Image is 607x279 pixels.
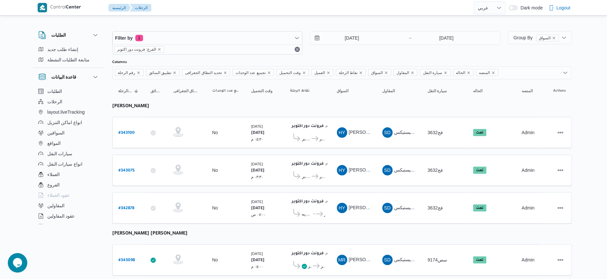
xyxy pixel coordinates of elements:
span: إنشاء طلب جديد [47,45,79,53]
span: السواق [371,69,383,76]
span: المنصه [479,69,490,76]
button: Actions [555,255,565,265]
button: Remove المنصه from selection in this group [491,71,495,75]
span: Filter by [115,34,133,42]
div: Hassan Yousf Husanein Salih [337,203,347,213]
span: SD [384,203,391,213]
button: انواع سيارات النقل [36,159,102,169]
span: المنصه [522,88,533,94]
button: Actions [555,127,565,138]
span: الرحلات [47,98,62,106]
h3: الطلبات [51,31,66,39]
span: MR [338,255,345,265]
span: Logout [556,4,570,12]
div: Muhammad Radha Munasoar Ibrahem [337,255,347,265]
a: #343075 [118,166,135,175]
b: # 343075 [118,169,135,173]
small: ١٠:٤٨ م [325,199,338,203]
input: Press the down key to open a popover containing a calendar. [310,32,384,44]
b: تمت [476,169,483,172]
b: فرونت دور اكتوبر [292,124,324,129]
span: SD [384,127,391,138]
small: [DATE] [251,251,263,256]
b: # 343098 [118,258,135,263]
span: شركة ديتاك لادارة المشروعات و الخدمات بى لوجيستيكس [394,167,503,172]
span: HY [339,165,345,175]
span: العميل [311,69,333,76]
span: الحاله [456,69,465,76]
div: قاعدة البيانات [33,86,104,227]
button: عقود العملاء [36,190,102,200]
button: العملاء [36,169,102,180]
button: Remove [293,45,301,53]
span: قج3632 [428,205,443,210]
span: سيارة النقل [423,69,442,76]
div: No [212,130,218,135]
b: تمت [476,206,483,210]
span: سص9174 [428,257,447,262]
small: ١٠:٤٨ م [325,123,338,128]
button: متابعة الطلبات النشطة [36,55,102,65]
div: No [212,167,218,173]
span: Admin [522,205,535,210]
span: المقاول [394,69,417,76]
b: فرونت دور اكتوبر [292,162,324,166]
span: [PERSON_NAME] [349,167,386,172]
div: Shrkah Ditak Ladarah Alamshuroaat W Alkhdmat Ba Lwjistiks [382,255,393,265]
span: سيارة النقل [428,88,447,94]
button: Actions [555,165,565,175]
small: [DATE] [251,124,263,128]
span: الفرع: فرونت دور اكتوبر [117,46,156,52]
span: تمت [473,256,486,263]
button: Actions [555,203,565,213]
button: الرحلات [130,4,152,12]
span: سوبيكو اكتوبر [302,172,311,180]
input: Press the down key to open a popover containing a calendar. [414,32,479,44]
span: السواق [337,88,348,94]
span: تحديد النطاق الجغرافى [185,69,222,76]
a: #343098 [118,256,135,264]
small: [DATE] [251,162,263,166]
button: Filter by1 active filters [113,32,302,44]
span: تحديد النطاق الجغرافى [173,88,200,94]
span: SD [384,165,391,175]
span: نقاط الرحلة [339,69,358,76]
button: المواقع [36,138,102,148]
span: السواق [539,35,551,41]
button: انواع اماكن التنزيل [36,117,102,128]
small: [DATE] [251,199,263,204]
span: اجهزة التليفون [47,222,74,230]
span: تمت [473,167,486,174]
span: تمت [473,204,486,211]
span: المقاولين [47,202,65,209]
button: Remove السواق from selection in this group [384,71,388,75]
b: Center [66,5,81,10]
span: نقاط الرحلة [290,88,310,94]
span: قج3632 [428,130,443,135]
span: العملاء [47,171,60,178]
span: تطبيق السائق [149,69,171,76]
span: HY [339,203,345,213]
button: Remove تطبيق السائق from selection in this group [173,71,176,75]
b: # 343100 [118,131,135,135]
span: وقت التحميل [251,88,273,94]
button: الطلبات [36,86,102,96]
span: نقاط الرحلة [336,69,366,76]
button: Logout [546,1,573,14]
span: تجميع عدد الوحدات [212,88,239,94]
span: متابعة الطلبات النشطة [47,56,90,64]
div: → [407,36,412,40]
button: Remove سيارة النقل from selection in this group [443,71,447,75]
span: شركة ديتاك لادارة المشروعات و الخدمات بى لوجيستيكس [394,257,503,262]
div: Hassan Yousf Husanein Salih [337,127,347,138]
span: Actions [553,88,566,94]
button: remove selected entity [157,47,161,51]
span: رقم الرحلة; Sorted in descending order [118,88,132,94]
small: ٠٧:٠٠ ص [251,212,266,217]
div: No [212,205,218,211]
span: سوبيكو اكتوبر [302,135,311,143]
span: قج3632 [428,168,443,173]
button: اجهزة التليفون [36,221,102,232]
span: عقود العملاء [47,191,70,199]
button: تحديد النطاق الجغرافى [171,86,203,96]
